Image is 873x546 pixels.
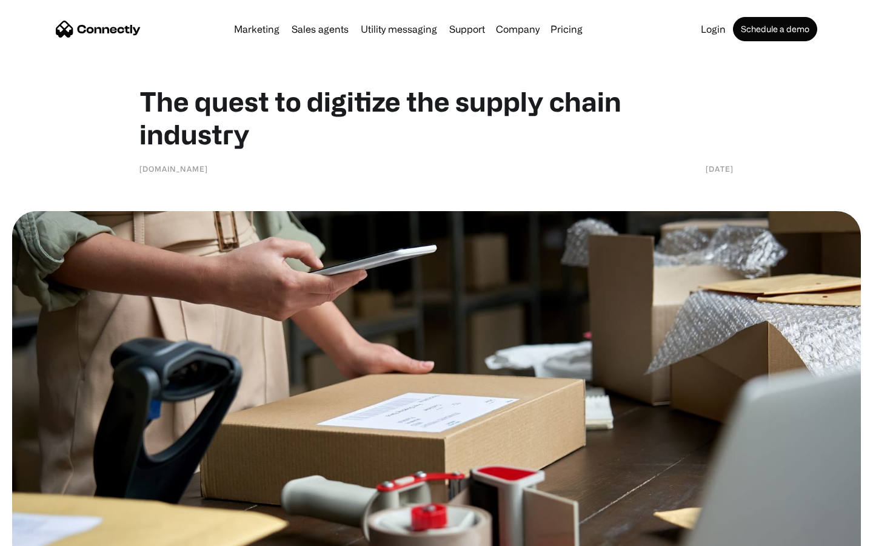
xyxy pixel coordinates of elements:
[24,525,73,542] ul: Language list
[229,24,284,34] a: Marketing
[356,24,442,34] a: Utility messaging
[706,163,734,175] div: [DATE]
[546,24,587,34] a: Pricing
[696,24,731,34] a: Login
[139,85,734,150] h1: The quest to digitize the supply chain industry
[139,163,208,175] div: [DOMAIN_NAME]
[496,21,540,38] div: Company
[12,525,73,542] aside: Language selected: English
[733,17,817,41] a: Schedule a demo
[287,24,353,34] a: Sales agents
[444,24,490,34] a: Support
